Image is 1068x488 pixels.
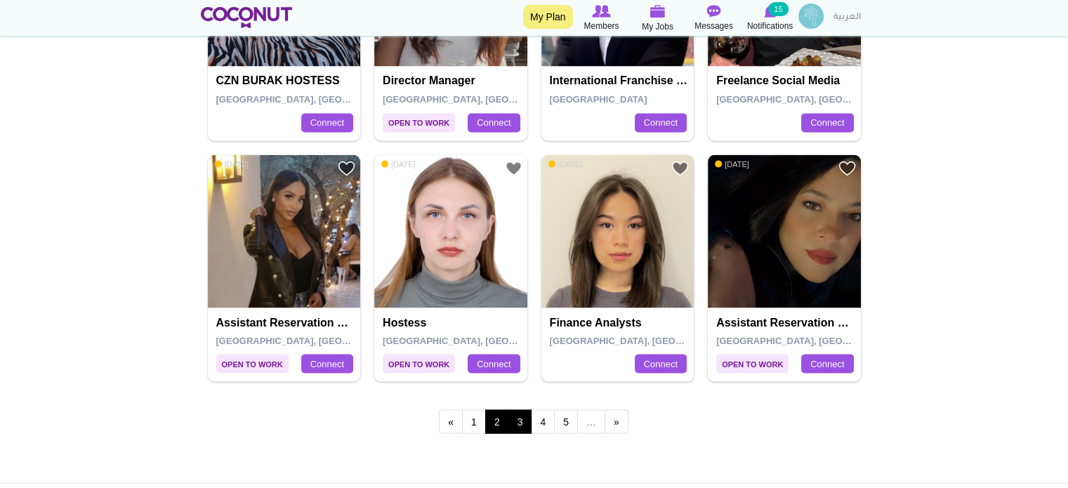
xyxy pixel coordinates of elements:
h4: Freelance Social Media [716,74,856,87]
img: Messages [707,5,721,18]
span: Members [584,19,619,33]
a: Add to Favourites [838,159,856,177]
a: Connect [635,354,687,374]
a: Connect [801,354,853,374]
h4: Hostess [383,316,522,329]
a: 1 [462,409,486,433]
span: Open to Work [383,113,455,132]
a: 5 [554,409,578,433]
a: Browse Members Members [574,4,630,33]
a: Messages Messages [686,4,742,33]
a: 3 [508,409,532,433]
a: Connect [801,113,853,133]
span: [GEOGRAPHIC_DATA], [GEOGRAPHIC_DATA] [383,94,583,105]
a: Notifications Notifications 15 [742,4,798,33]
a: Connect [635,113,687,133]
a: next › [605,409,628,433]
span: [GEOGRAPHIC_DATA], [GEOGRAPHIC_DATA] [216,94,416,105]
img: Notifications [764,5,776,18]
span: [GEOGRAPHIC_DATA], [GEOGRAPHIC_DATA] [550,335,750,345]
span: [GEOGRAPHIC_DATA], [GEOGRAPHIC_DATA] [716,335,916,345]
img: Home [201,7,293,28]
h4: Assistant Reservation Manager [216,316,356,329]
span: My Jobs [642,20,673,34]
span: [GEOGRAPHIC_DATA], [GEOGRAPHIC_DATA] [716,94,916,105]
a: Add to Favourites [671,159,689,177]
a: 4 [531,409,555,433]
a: Connect [301,113,353,133]
span: Open to Work [716,354,789,373]
a: العربية [826,4,868,32]
img: My Jobs [650,5,666,18]
h4: Finance analysts [550,316,690,329]
img: Browse Members [592,5,610,18]
span: … [577,409,605,433]
span: Notifications [747,19,793,33]
a: Add to Favourites [505,159,522,177]
a: My Plan [523,5,573,29]
h4: CZN BURAK HOSTESS [216,74,356,87]
h4: Director Manager [383,74,522,87]
a: My Jobs My Jobs [630,4,686,34]
span: [DATE] [381,159,416,169]
a: ‹ previous [439,409,463,433]
span: Messages [694,19,733,33]
a: Connect [468,354,520,374]
span: Open to Work [216,354,289,373]
span: [GEOGRAPHIC_DATA] [550,94,647,105]
span: [DATE] [215,159,249,169]
span: [GEOGRAPHIC_DATA], [GEOGRAPHIC_DATA] [216,335,416,345]
h4: International Franchise Director [550,74,690,87]
a: Connect [301,354,353,374]
span: [DATE] [715,159,749,169]
a: Add to Favourites [338,159,355,177]
span: [GEOGRAPHIC_DATA], [GEOGRAPHIC_DATA] [383,335,583,345]
h4: Assistant Reservation Manager [716,316,856,329]
span: [DATE] [548,159,583,169]
span: 2 [485,409,509,433]
a: Connect [468,113,520,133]
span: Open to Work [383,354,455,373]
small: 15 [768,2,788,16]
